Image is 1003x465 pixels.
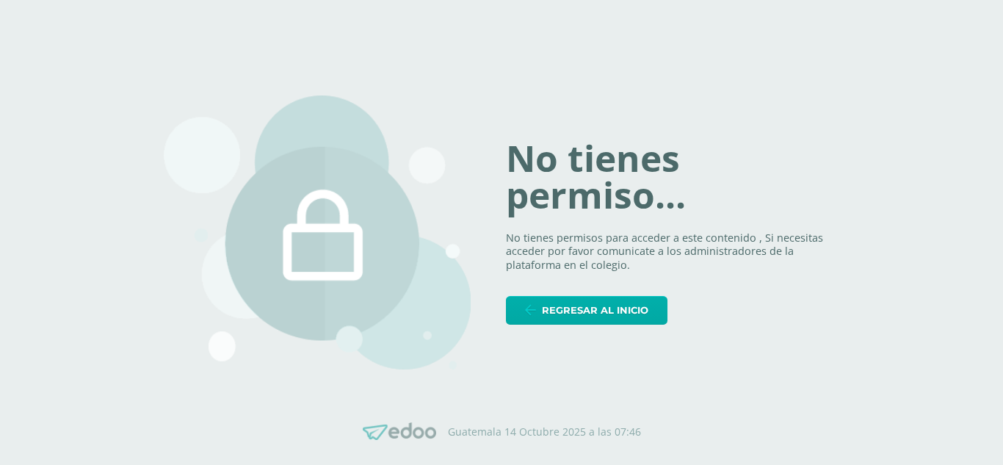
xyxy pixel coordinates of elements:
img: Edoo [363,422,436,441]
p: No tienes permisos para acceder a este contenido , Si necesitas acceder por favor comunicate a lo... [506,231,839,273]
span: Regresar al inicio [542,297,648,324]
img: 403.png [164,95,471,370]
a: Regresar al inicio [506,296,667,325]
h1: No tienes permiso... [506,140,839,213]
p: Guatemala 14 Octubre 2025 a las 07:46 [448,425,641,439]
